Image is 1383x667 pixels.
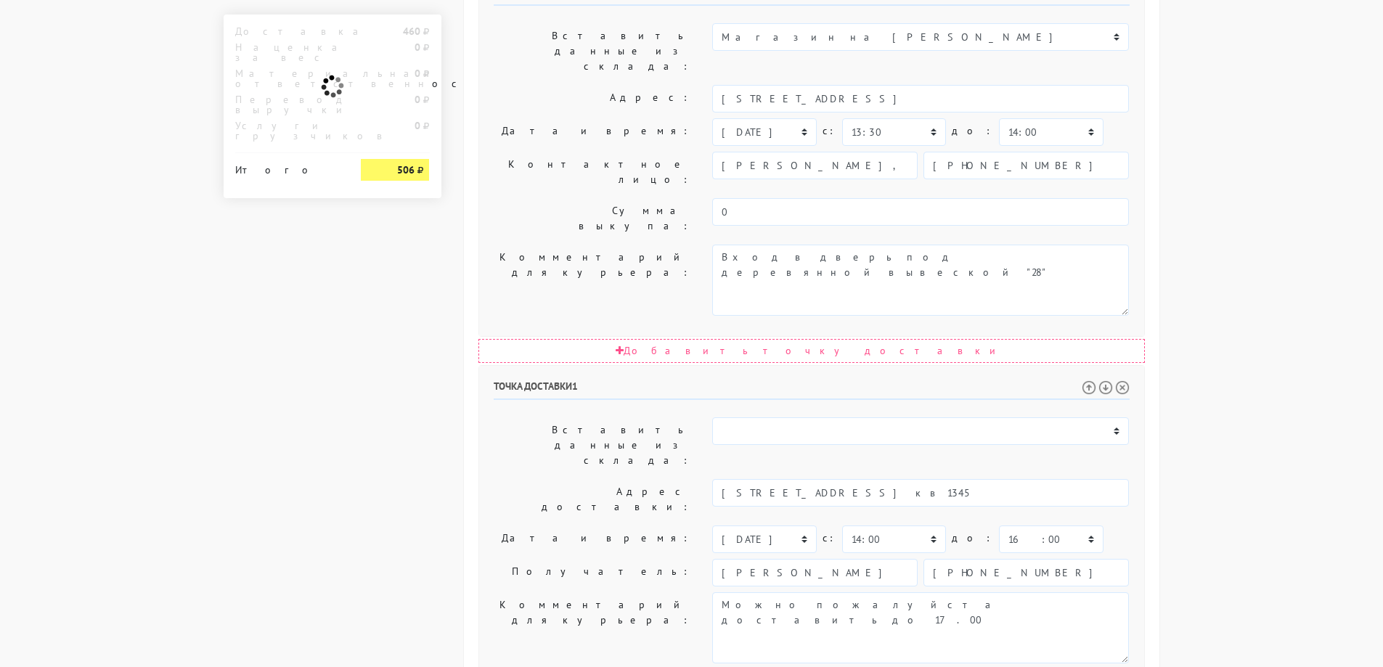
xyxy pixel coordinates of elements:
[483,118,702,146] label: Дата и время:
[483,525,702,553] label: Дата и время:
[952,118,993,144] label: до:
[712,245,1129,316] textarea: Вход в дверь под деревянной вывеской "28"
[224,120,351,141] div: Услуги грузчиков
[483,479,702,520] label: Адрес доставки:
[224,42,351,62] div: Наценка за вес
[478,339,1145,363] div: Добавить точку доставки
[483,198,702,239] label: Сумма выкупа:
[483,559,702,586] label: Получатель:
[712,592,1129,663] textarea: Вход в дверь под деревянной вывеской "28" Можно пожалуйста доставить до 17.00
[712,152,918,179] input: Имя
[483,85,702,112] label: Адрес:
[224,26,351,36] div: Доставка
[483,152,702,192] label: Контактное лицо:
[483,23,702,79] label: Вставить данные из склада:
[952,525,993,551] label: до:
[712,559,918,586] input: Имя
[923,152,1129,179] input: Телефон
[572,380,578,393] span: 1
[923,559,1129,586] input: Телефон
[823,118,836,144] label: c:
[224,68,351,89] div: Материальная ответственность
[397,163,415,176] strong: 506
[483,592,702,663] label: Комментарий для курьера:
[319,73,346,99] img: ajax-loader.gif
[224,94,351,115] div: Перевод выручки
[483,245,702,316] label: Комментарий для курьера:
[823,525,836,551] label: c:
[494,380,1130,400] h6: Точка доставки
[483,417,702,473] label: Вставить данные из склада:
[403,25,420,38] strong: 460
[235,159,340,175] div: Итого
